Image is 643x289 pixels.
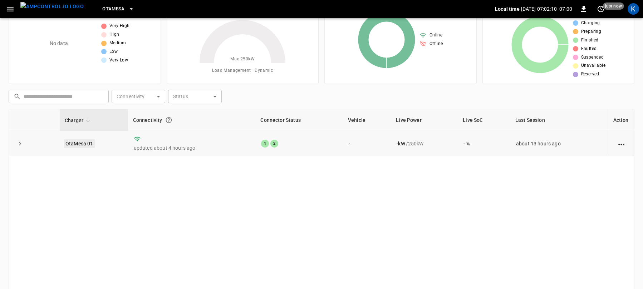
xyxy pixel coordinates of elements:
[617,140,626,147] div: action cell options
[109,48,118,55] span: Low
[255,109,343,131] th: Connector Status
[109,57,128,64] span: Very Low
[212,67,273,74] span: Load Management = Dynamic
[99,2,137,16] button: OtaMesa
[109,31,119,38] span: High
[581,62,605,69] span: Unavailable
[510,109,608,131] th: Last Session
[397,140,405,147] p: - kW
[603,3,624,10] span: just now
[109,40,126,47] span: Medium
[458,109,510,131] th: Live SoC
[391,109,458,131] th: Live Power
[230,56,255,63] span: Max. 250 kW
[458,131,510,156] td: - %
[581,37,599,44] span: Finished
[134,144,250,151] p: updated about 4 hours ago
[102,5,125,13] span: OtaMesa
[343,109,391,131] th: Vehicle
[162,114,175,126] button: Connection between the charger and our software.
[343,131,391,156] td: -
[430,32,442,39] span: Online
[581,45,597,53] span: Faulted
[510,131,608,156] td: about 13 hours ago
[581,28,602,35] span: Preparing
[109,23,130,30] span: Very High
[430,40,443,48] span: Offline
[270,140,278,148] div: 2
[581,54,604,61] span: Suspended
[397,140,452,147] div: / 250 kW
[50,40,68,47] p: No data
[581,20,600,27] span: Charging
[133,114,251,126] div: Connectivity
[15,138,25,149] button: expand row
[608,109,634,131] th: Action
[595,3,607,15] button: set refresh interval
[261,140,269,148] div: 1
[521,5,572,13] p: [DATE] 07:02:10 -07:00
[65,116,93,125] span: Charger
[628,3,639,15] div: profile-icon
[64,139,95,148] a: OtaMesa 01
[20,2,84,11] img: ampcontrol.io logo
[495,5,520,13] p: Local time
[581,71,599,78] span: Reserved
